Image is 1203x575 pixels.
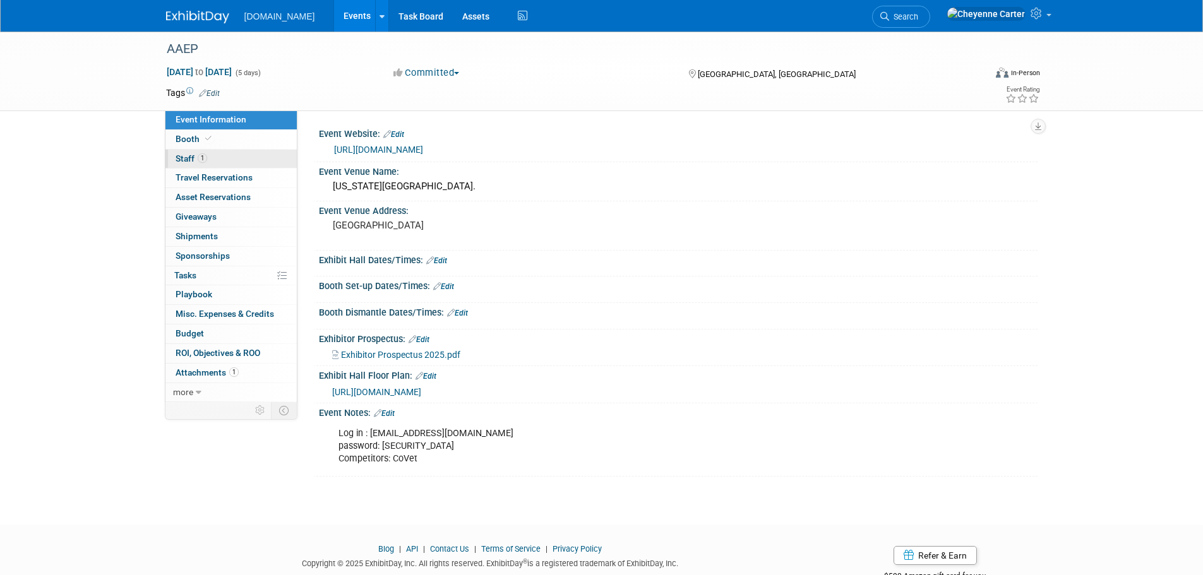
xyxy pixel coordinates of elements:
[165,110,297,129] a: Event Information
[165,383,297,402] a: more
[383,130,404,139] a: Edit
[166,86,220,99] td: Tags
[165,208,297,227] a: Giveaways
[244,11,315,21] span: [DOMAIN_NAME]
[911,66,1041,85] div: Event Format
[165,227,297,246] a: Shipments
[332,387,421,397] a: [URL][DOMAIN_NAME]
[199,89,220,98] a: Edit
[426,256,447,265] a: Edit
[165,324,297,343] a: Budget
[319,162,1038,178] div: Event Venue Name:
[176,172,253,182] span: Travel Reservations
[165,130,297,149] a: Booth
[319,329,1038,346] div: Exhibitor Prospectus:
[542,544,551,554] span: |
[947,7,1026,21] img: Cheyenne Carter
[176,153,207,163] span: Staff
[205,135,212,142] i: Booth reservation complete
[176,211,217,222] span: Giveaways
[409,335,429,344] a: Edit
[234,69,261,77] span: (5 days)
[396,544,404,554] span: |
[176,367,239,377] span: Attachments
[330,421,899,471] div: Log in : [EMAIL_ADDRESS][DOMAIN_NAME] password: [SECURITY_DATA] Competitors: CoVet
[165,247,297,266] a: Sponsorships
[229,367,239,377] span: 1
[319,251,1038,267] div: Exhibit Hall Dates/Times:
[166,66,232,78] span: [DATE] [DATE]
[698,69,856,79] span: [GEOGRAPHIC_DATA], [GEOGRAPHIC_DATA]
[176,192,251,202] span: Asset Reservations
[389,66,464,80] button: Committed
[378,544,394,554] a: Blog
[889,12,918,21] span: Search
[319,201,1038,217] div: Event Venue Address:
[193,67,205,77] span: to
[996,68,1008,78] img: Format-Inperson.png
[176,328,204,338] span: Budget
[162,38,966,61] div: AAEP
[334,145,423,155] a: [URL][DOMAIN_NAME]
[420,544,428,554] span: |
[319,403,1038,420] div: Event Notes:
[374,409,395,418] a: Edit
[328,177,1028,196] div: [US_STATE][GEOGRAPHIC_DATA].
[165,150,297,169] a: Staff1
[433,282,454,291] a: Edit
[176,251,230,261] span: Sponsorships
[176,348,260,358] span: ROI, Objectives & ROO
[872,6,930,28] a: Search
[1010,68,1040,78] div: In-Person
[165,305,297,324] a: Misc. Expenses & Credits
[249,402,272,418] td: Personalize Event Tab Strip
[341,350,460,360] span: Exhibitor Prospectus 2025.pdf
[406,544,418,554] a: API
[481,544,541,554] a: Terms of Service
[165,266,297,285] a: Tasks
[1005,86,1039,93] div: Event Rating
[523,558,527,565] sup: ®
[894,546,977,565] a: Refer & Earn
[176,289,212,299] span: Playbook
[447,309,468,317] a: Edit
[333,220,604,231] pre: [GEOGRAPHIC_DATA]
[416,372,436,381] a: Edit
[319,124,1038,141] div: Event Website:
[430,544,469,554] a: Contact Us
[173,387,193,397] span: more
[165,285,297,304] a: Playbook
[553,544,602,554] a: Privacy Policy
[471,544,479,554] span: |
[174,270,196,280] span: Tasks
[319,366,1038,382] div: Exhibit Hall Floor Plan:
[176,114,246,124] span: Event Information
[165,364,297,382] a: Attachments1
[319,276,1038,293] div: Booth Set-up Dates/Times:
[198,153,207,163] span: 1
[166,555,815,569] div: Copyright © 2025 ExhibitDay, Inc. All rights reserved. ExhibitDay is a registered trademark of Ex...
[165,344,297,363] a: ROI, Objectives & ROO
[319,303,1038,319] div: Booth Dismantle Dates/Times:
[176,134,214,144] span: Booth
[332,350,460,360] a: Exhibitor Prospectus 2025.pdf
[165,169,297,187] a: Travel Reservations
[271,402,297,418] td: Toggle Event Tabs
[166,11,229,23] img: ExhibitDay
[165,188,297,207] a: Asset Reservations
[176,231,218,241] span: Shipments
[176,309,274,319] span: Misc. Expenses & Credits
